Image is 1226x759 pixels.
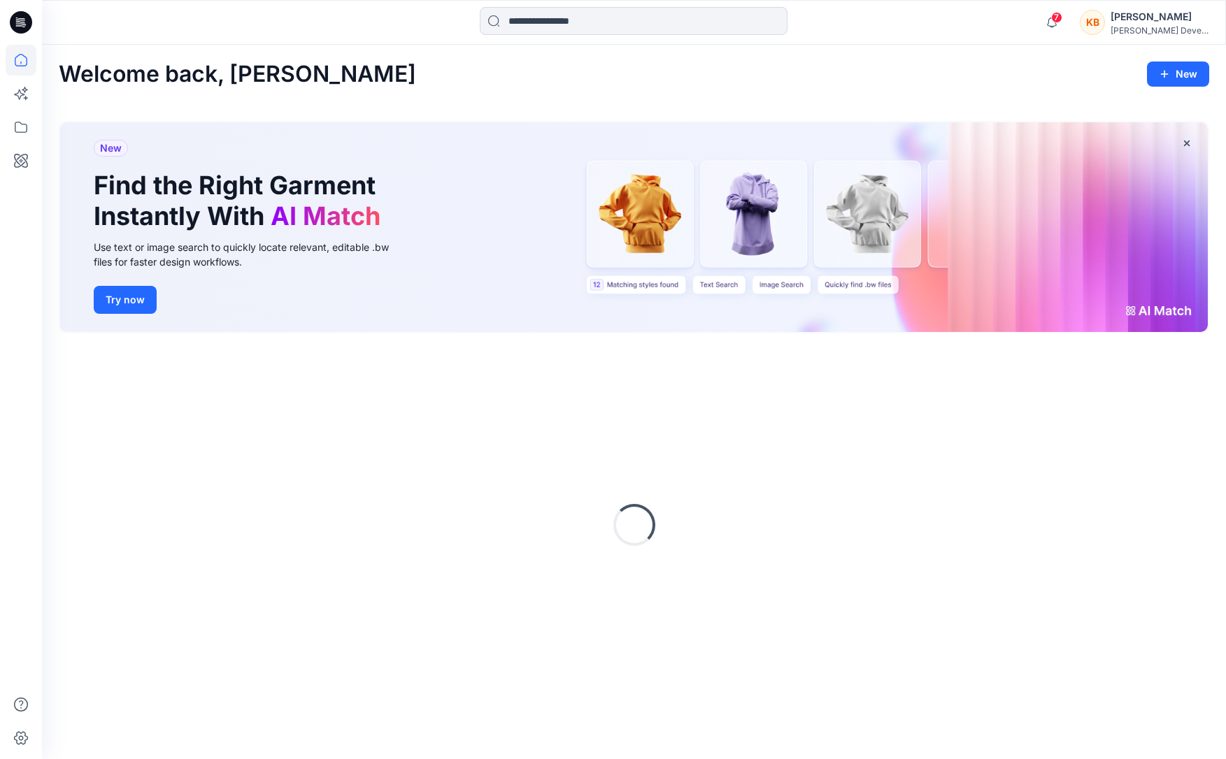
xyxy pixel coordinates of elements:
[94,171,387,231] h1: Find the Right Garment Instantly With
[94,286,157,314] button: Try now
[1111,8,1209,25] div: [PERSON_NAME]
[59,62,416,87] h2: Welcome back, [PERSON_NAME]
[1051,12,1062,23] span: 7
[1111,25,1209,36] div: [PERSON_NAME] Development ...
[271,201,380,231] span: AI Match
[1147,62,1209,87] button: New
[100,140,122,157] span: New
[1080,10,1105,35] div: KB
[94,240,408,269] div: Use text or image search to quickly locate relevant, editable .bw files for faster design workflows.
